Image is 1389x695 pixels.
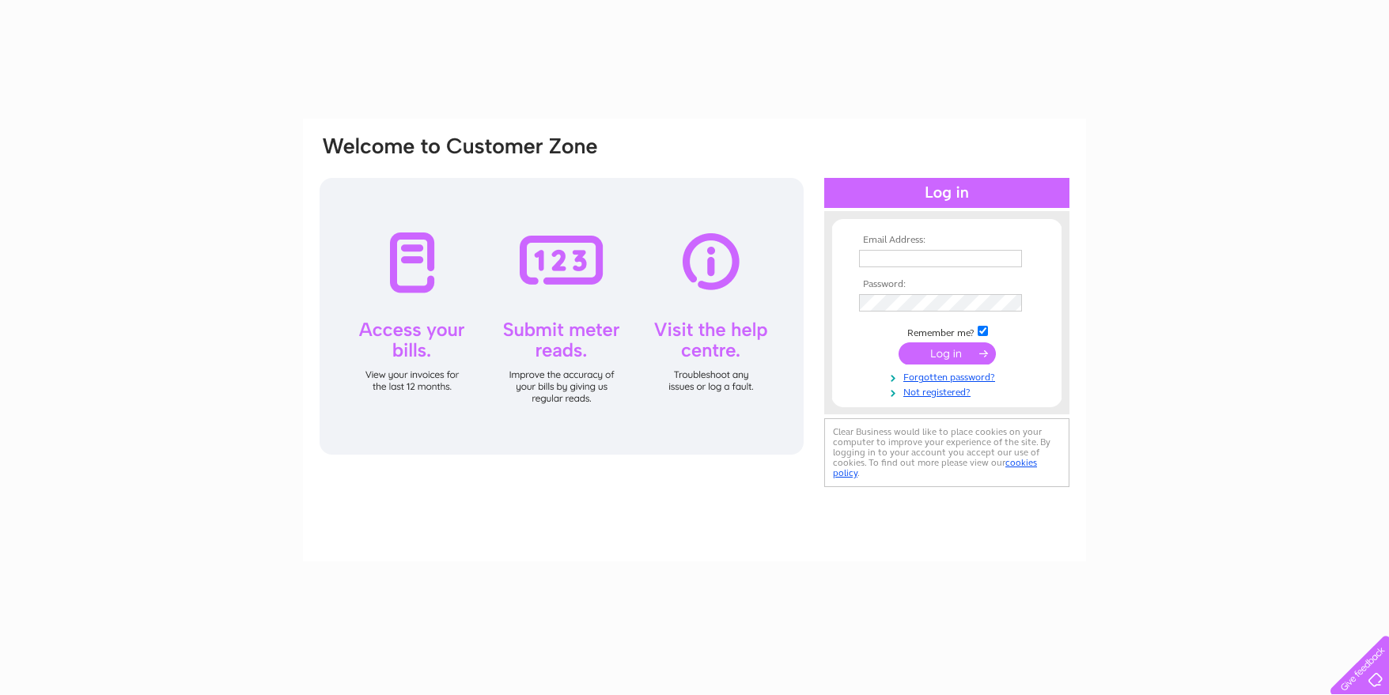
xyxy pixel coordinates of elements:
div: Clear Business would like to place cookies on your computer to improve your experience of the sit... [824,418,1069,487]
a: Not registered? [859,383,1039,398]
th: Password: [855,279,1039,290]
th: Email Address: [855,235,1039,246]
a: Forgotten password? [859,368,1039,383]
td: Remember me? [855,323,1039,339]
a: cookies policy [833,457,1037,478]
input: Submit [899,342,996,364]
